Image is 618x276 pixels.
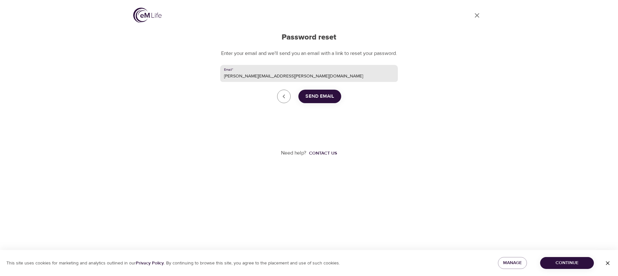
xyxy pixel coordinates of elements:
[545,259,589,267] span: Continue
[133,8,162,23] img: logo
[220,33,398,42] h2: Password reset
[298,90,341,103] button: Send Email
[309,150,337,156] div: Contact us
[281,149,306,157] p: Need help?
[306,150,337,156] a: Contact us
[498,257,527,269] button: Manage
[540,257,594,269] button: Continue
[503,259,522,267] span: Manage
[277,90,291,103] a: close
[469,8,485,23] a: close
[136,260,164,266] a: Privacy Policy
[305,92,334,101] span: Send Email
[220,50,398,57] p: Enter your email and we'll send you an email with a link to reset your password.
